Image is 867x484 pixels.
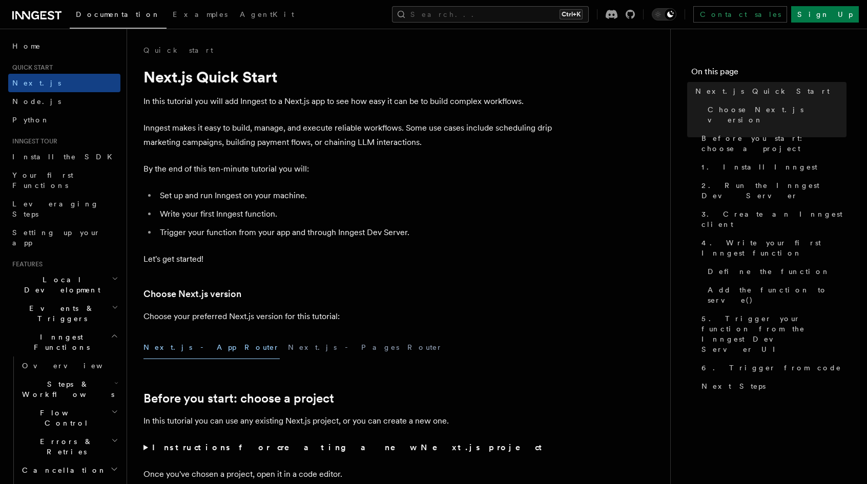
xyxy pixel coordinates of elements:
a: 3. Create an Inngest client [697,205,847,234]
a: Choose Next.js version [143,287,241,301]
a: Node.js [8,92,120,111]
span: Choose Next.js version [708,104,847,125]
a: Sign Up [791,6,859,23]
a: Python [8,111,120,129]
button: Toggle dark mode [652,8,676,20]
span: 3. Create an Inngest client [701,209,847,229]
summary: Instructions for creating a new Next.js project [143,440,553,455]
span: Your first Functions [12,171,73,190]
span: Events & Triggers [8,303,112,324]
button: Local Development [8,270,120,299]
span: 1. Install Inngest [701,162,817,172]
strong: Instructions for creating a new Next.js project [152,443,546,452]
span: Install the SDK [12,153,118,161]
li: Set up and run Inngest on your machine. [157,188,553,203]
span: 5. Trigger your function from the Inngest Dev Server UI [701,313,847,354]
p: In this tutorial you will add Inngest to a Next.js app to see how easy it can be to build complex... [143,94,553,109]
span: Features [8,260,43,268]
h4: On this page [691,66,847,82]
span: Documentation [76,10,160,18]
span: Next.js [12,79,61,87]
span: Errors & Retries [18,436,111,457]
span: 4. Write your first Inngest function [701,238,847,258]
a: Documentation [70,3,167,29]
span: Inngest tour [8,137,57,145]
p: Choose your preferred Next.js version for this tutorial: [143,309,553,324]
span: Overview [22,362,128,370]
span: Add the function to serve() [708,285,847,305]
a: 1. Install Inngest [697,158,847,176]
span: 2. Run the Inngest Dev Server [701,180,847,201]
p: Once you've chosen a project, open it in a code editor. [143,467,553,481]
span: Inngest Functions [8,332,111,352]
kbd: Ctrl+K [560,9,583,19]
button: Next.js - Pages Router [288,336,443,359]
a: AgentKit [234,3,300,28]
span: Next Steps [701,381,766,391]
p: In this tutorial you can use any existing Next.js project, or you can create a new one. [143,414,553,428]
a: 5. Trigger your function from the Inngest Dev Server UI [697,309,847,359]
a: Next Steps [697,377,847,395]
span: Steps & Workflows [18,379,114,399]
span: Next.js Quick Start [695,86,830,96]
span: AgentKit [240,10,294,18]
span: Flow Control [18,408,111,428]
a: 4. Write your first Inngest function [697,234,847,262]
span: Before you start: choose a project [701,133,847,154]
button: Inngest Functions [8,328,120,356]
a: Your first Functions [8,166,120,195]
a: Leveraging Steps [8,195,120,223]
a: Define the function [704,262,847,281]
span: Leveraging Steps [12,200,99,218]
button: Flow Control [18,404,120,432]
button: Next.js - App Router [143,336,280,359]
p: Let's get started! [143,252,553,266]
a: Examples [167,3,234,28]
a: Setting up your app [8,223,120,252]
a: Before you start: choose a project [697,129,847,158]
a: Home [8,37,120,55]
a: Next.js Quick Start [691,82,847,100]
span: Quick start [8,64,53,72]
li: Write your first Inngest function. [157,207,553,221]
a: Choose Next.js version [704,100,847,129]
span: Python [12,116,50,124]
h1: Next.js Quick Start [143,68,553,86]
span: 6. Trigger from code [701,363,841,373]
a: Add the function to serve() [704,281,847,309]
a: Quick start [143,45,213,55]
a: Before you start: choose a project [143,391,334,406]
span: Node.js [12,97,61,106]
span: Define the function [708,266,830,277]
span: Examples [173,10,228,18]
a: Overview [18,356,120,375]
button: Cancellation [18,461,120,479]
a: 6. Trigger from code [697,359,847,377]
a: Contact sales [693,6,787,23]
button: Steps & Workflows [18,375,120,404]
a: 2. Run the Inngest Dev Server [697,176,847,205]
a: Next.js [8,74,120,92]
p: By the end of this ten-minute tutorial you will: [143,162,553,176]
p: Inngest makes it easy to build, manage, and execute reliable workflows. Some use cases include sc... [143,121,553,150]
button: Events & Triggers [8,299,120,328]
span: Setting up your app [12,228,100,247]
span: Local Development [8,275,112,295]
a: Install the SDK [8,148,120,166]
span: Cancellation [18,465,107,475]
span: Home [12,41,41,51]
li: Trigger your function from your app and through Inngest Dev Server. [157,225,553,240]
button: Errors & Retries [18,432,120,461]
button: Search...Ctrl+K [392,6,589,23]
